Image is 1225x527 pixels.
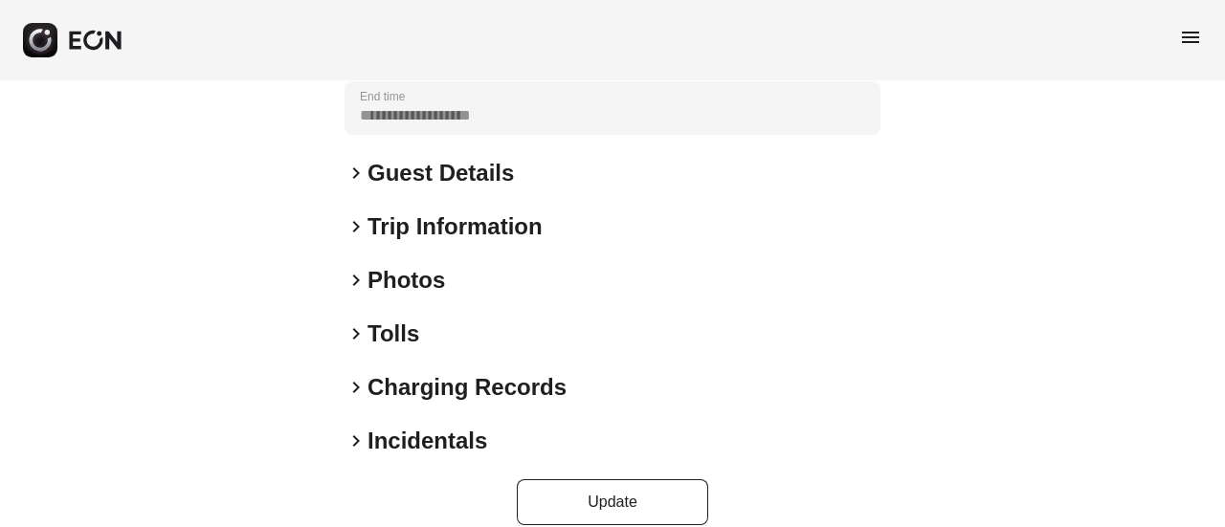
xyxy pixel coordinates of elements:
h2: Tolls [367,318,419,349]
span: keyboard_arrow_right [345,215,367,238]
h2: Incidentals [367,426,487,456]
span: keyboard_arrow_right [345,269,367,292]
span: keyboard_arrow_right [345,162,367,185]
h2: Photos [367,265,445,296]
span: keyboard_arrow_right [345,322,367,345]
span: keyboard_arrow_right [345,429,367,452]
h2: Charging Records [367,372,567,403]
span: menu [1179,26,1202,49]
h2: Trip Information [367,211,543,242]
h2: Guest Details [367,158,514,188]
span: keyboard_arrow_right [345,376,367,399]
button: Update [517,479,708,525]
